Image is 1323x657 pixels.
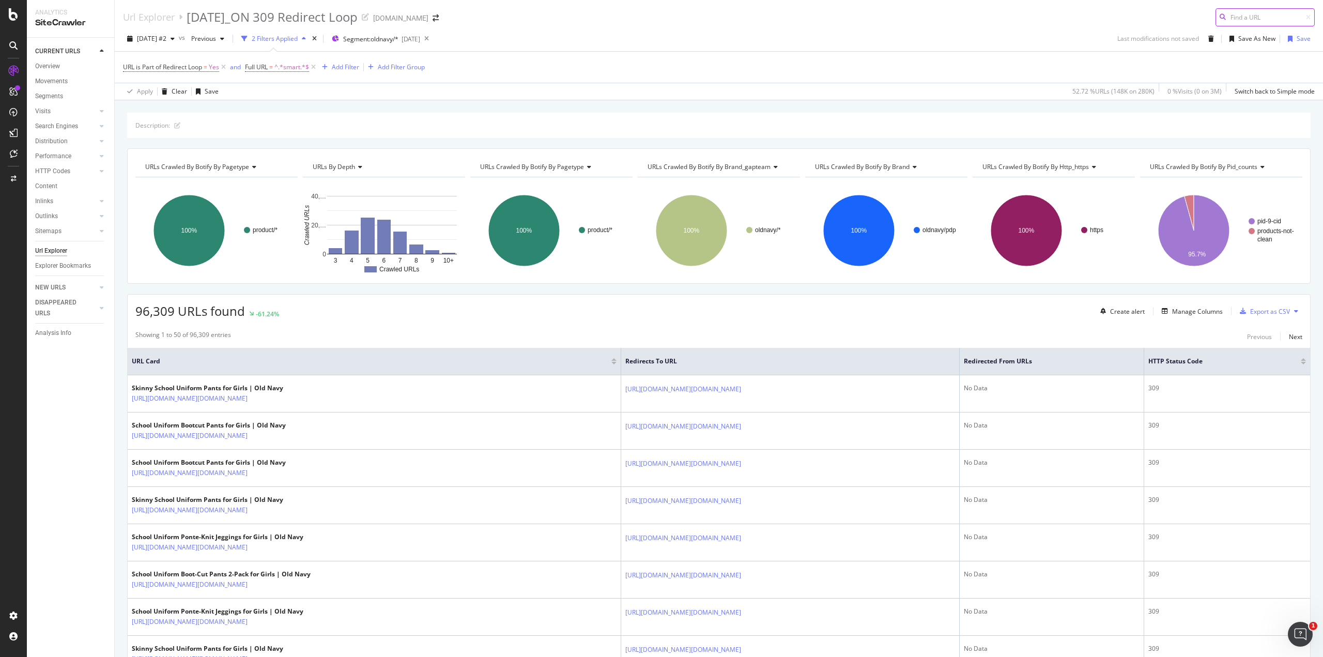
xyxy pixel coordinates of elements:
[135,302,245,319] span: 96,309 URLs found
[1236,303,1290,319] button: Export as CSV
[414,257,418,264] text: 8
[1257,236,1272,243] text: clean
[964,458,1140,467] div: No Data
[35,328,107,339] a: Analysis Info
[645,159,791,175] h4: URLs Crawled By Botify By brand_gapteam
[964,357,1124,366] span: Redirected from URLs
[35,151,71,162] div: Performance
[1117,34,1199,43] div: Last modifications not saved
[303,205,311,245] text: Crawled URLs
[638,186,800,276] div: A chart.
[230,62,241,72] button: and
[204,63,207,71] span: =
[35,76,107,87] a: Movements
[1148,159,1293,175] h4: URLs Crawled By Botify By pid_counts
[625,533,741,543] a: [URL][DOMAIN_NAME][DOMAIN_NAME]
[1148,607,1306,616] div: 309
[35,226,97,237] a: Sitemaps
[1247,332,1272,341] div: Previous
[1216,8,1315,26] input: Find a URL
[132,393,248,404] a: [URL][DOMAIN_NAME][DOMAIN_NAME]
[35,261,91,271] div: Explorer Bookmarks
[1148,421,1306,430] div: 309
[1148,357,1285,366] span: HTTP Status Code
[1072,87,1155,96] div: 52.72 % URLs ( 148K on 280K )
[328,30,420,47] button: Segment:oldnavy/*[DATE]
[1096,303,1145,319] button: Create alert
[135,186,298,276] svg: A chart.
[1148,384,1306,393] div: 309
[35,328,71,339] div: Analysis Info
[1148,532,1306,542] div: 309
[1172,307,1223,316] div: Manage Columns
[1297,34,1311,43] div: Save
[137,34,166,43] span: 2025 Oct. 1st #2
[256,310,279,318] div: -61.24%
[123,11,175,23] a: Url Explorer
[980,159,1126,175] h4: URLs Crawled By Botify By http_https
[35,136,97,147] a: Distribution
[137,87,153,96] div: Apply
[132,570,311,579] div: School Uniform Boot-Cut Pants 2-Pack for Girls | Old Navy
[132,458,293,467] div: School Uniform Bootcut Pants for Girls | Old Navy
[310,34,319,44] div: times
[1148,495,1306,505] div: 309
[132,384,293,393] div: Skinny School Uniform Pants for Girls | Old Navy
[516,227,532,234] text: 100%
[35,196,53,207] div: Inlinks
[252,34,298,43] div: 2 Filters Applied
[964,644,1140,653] div: No Data
[964,384,1140,393] div: No Data
[470,186,633,276] svg: A chart.
[398,257,402,264] text: 7
[172,87,187,96] div: Clear
[813,159,958,175] h4: URLs Crawled By Botify By brand
[478,159,623,175] h4: URLs Crawled By Botify By pagetype
[192,83,219,100] button: Save
[964,570,1140,579] div: No Data
[366,257,370,264] text: 5
[1309,622,1317,630] span: 1
[269,63,273,71] span: =
[1235,87,1315,96] div: Switch back to Simple mode
[1090,226,1103,234] text: https
[964,495,1140,505] div: No Data
[35,76,68,87] div: Movements
[851,227,867,234] text: 100%
[1289,332,1302,341] div: Next
[443,257,454,264] text: 10+
[318,61,359,73] button: Add Filter
[187,34,216,43] span: Previous
[132,468,248,478] a: [URL][DOMAIN_NAME][DOMAIN_NAME]
[35,136,68,147] div: Distribution
[35,121,78,132] div: Search Engines
[1257,227,1294,235] text: products-not-
[625,421,741,432] a: [URL][DOMAIN_NAME][DOMAIN_NAME]
[35,246,67,256] div: Url Explorer
[35,17,106,29] div: SiteCrawler
[132,505,248,515] a: [URL][DOMAIN_NAME][DOMAIN_NAME]
[648,162,771,171] span: URLs Crawled By Botify By brand_gapteam
[1188,251,1206,258] text: 95.7%
[1225,30,1275,47] button: Save As New
[973,186,1135,276] div: A chart.
[35,196,97,207] a: Inlinks
[1250,307,1290,316] div: Export as CSV
[132,495,293,505] div: Skinny School Uniform Pants for Girls | Old Navy
[964,607,1140,616] div: No Data
[1230,83,1315,100] button: Switch back to Simple mode
[588,226,612,234] text: product/*
[382,257,386,264] text: 6
[132,431,248,441] a: [URL][DOMAIN_NAME][DOMAIN_NAME]
[480,162,584,171] span: URLs Crawled By Botify By pagetype
[332,63,359,71] div: Add Filter
[35,166,97,177] a: HTTP Codes
[311,222,326,229] text: 20,…
[35,46,80,57] div: CURRENT URLS
[123,83,153,100] button: Apply
[430,257,434,264] text: 9
[135,330,231,343] div: Showing 1 to 50 of 96,309 entries
[123,63,202,71] span: URL is Part of Redirect Loop
[1110,307,1145,316] div: Create alert
[35,211,97,222] a: Outlinks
